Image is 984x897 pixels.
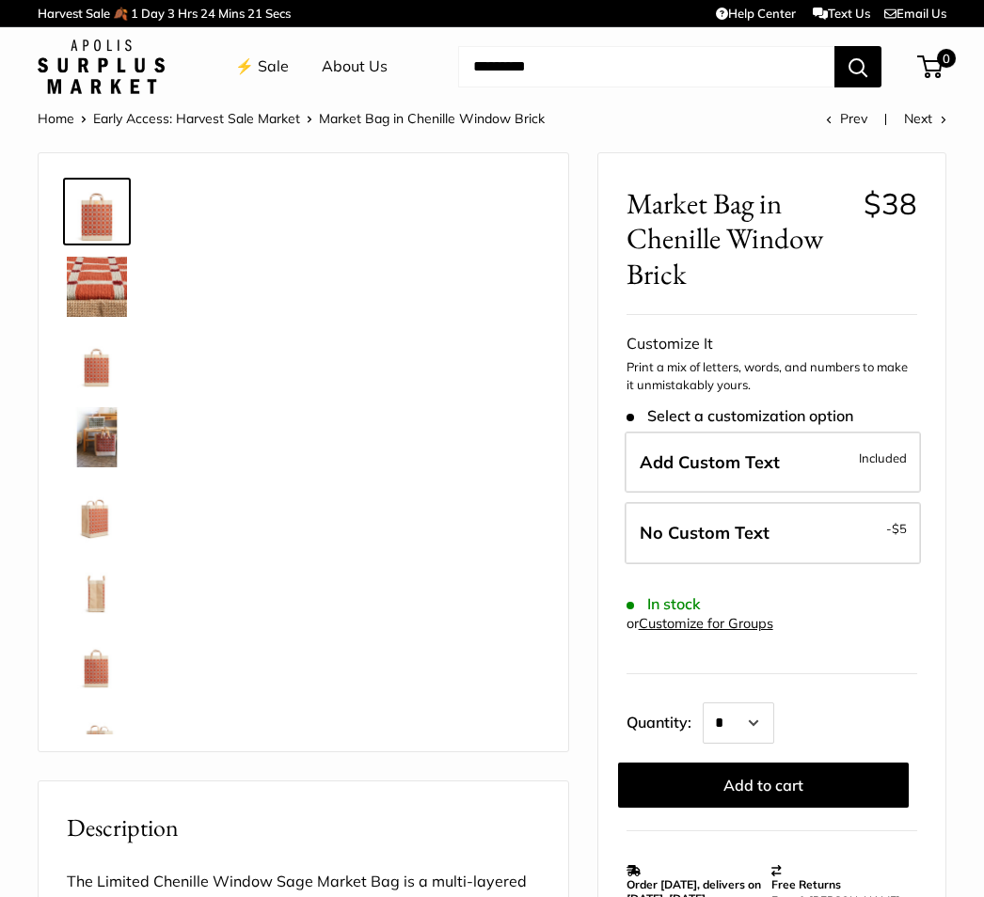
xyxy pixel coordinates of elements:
[458,46,834,87] input: Search...
[38,39,165,94] img: Apolis: Surplus Market
[63,328,131,396] a: Market Bag in Chenille Window Brick
[131,6,138,21] span: 1
[627,595,701,613] span: In stock
[38,106,545,131] nav: Breadcrumb
[63,178,131,245] a: Market Bag in Chenille Window Brick
[38,110,74,127] a: Home
[67,482,127,543] img: Market Bag in Chenille Window Brick
[322,53,388,81] a: About Us
[67,332,127,392] img: Market Bag in Chenille Window Brick
[247,6,262,21] span: 21
[63,704,131,772] a: Market Bag in Chenille Window Brick
[235,53,289,81] a: ⚡️ Sale
[167,6,175,21] span: 3
[67,708,127,768] img: Market Bag in Chenille Window Brick
[67,810,540,846] h2: Description
[627,407,853,425] span: Select a customization option
[627,358,917,395] p: Print a mix of letters, words, and numbers to make it unmistakably yours.
[625,502,921,564] label: Leave Blank
[919,55,943,78] a: 0
[640,451,780,473] span: Add Custom Text
[627,330,917,358] div: Customize It
[813,6,870,21] a: Text Us
[618,763,909,808] button: Add to cart
[67,558,127,618] img: Market Bag in Chenille Window Brick
[640,522,770,543] span: No Custom Text
[67,257,127,317] img: Market Bag in Chenille Window Brick
[63,253,131,321] a: Market Bag in Chenille Window Brick
[904,110,946,127] a: Next
[63,479,131,546] a: Market Bag in Chenille Window Brick
[200,6,215,21] span: 24
[639,615,773,632] a: Customize for Groups
[141,6,165,21] span: Day
[63,554,131,622] a: Market Bag in Chenille Window Brick
[834,46,881,87] button: Search
[178,6,198,21] span: Hrs
[771,877,841,891] strong: Free Returns
[892,521,907,536] span: $5
[319,110,545,127] span: Market Bag in Chenille Window Brick
[63,629,131,697] a: Market Bag in Chenille Window Brick
[886,517,907,540] span: -
[826,110,867,127] a: Prev
[864,185,917,222] span: $38
[67,407,127,467] img: Market Bag in Chenille Window Brick
[67,181,127,242] img: Market Bag in Chenille Window Brick
[627,186,849,291] span: Market Bag in Chenille Window Brick
[218,6,245,21] span: Mins
[884,6,946,21] a: Email Us
[716,6,796,21] a: Help Center
[67,633,127,693] img: Market Bag in Chenille Window Brick
[937,49,956,68] span: 0
[625,432,921,494] label: Add Custom Text
[93,110,300,127] a: Early Access: Harvest Sale Market
[627,611,773,637] div: or
[859,447,907,469] span: Included
[627,697,703,744] label: Quantity:
[63,403,131,471] a: Market Bag in Chenille Window Brick
[265,6,291,21] span: Secs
